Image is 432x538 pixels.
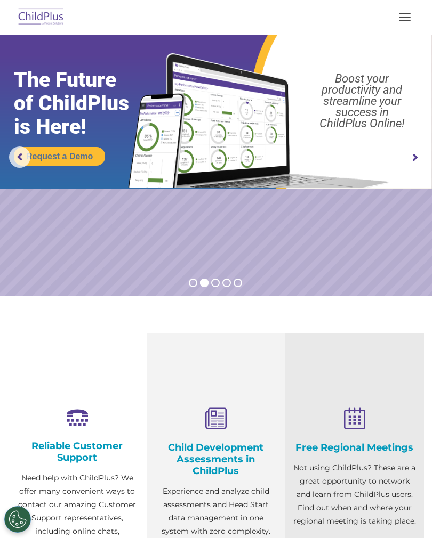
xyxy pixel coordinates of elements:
button: Cookies Settings [4,506,31,533]
a: Request a Demo [14,147,105,166]
rs-layer: Boost your productivity and streamline your success in ChildPlus Online! [298,73,426,129]
h4: Reliable Customer Support [16,440,139,463]
iframe: Chat Widget [252,423,432,538]
h4: Child Development Assessments in ChildPlus [155,442,277,477]
img: ChildPlus by Procare Solutions [16,5,66,30]
rs-layer: The Future of ChildPlus is Here! [14,68,152,138]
